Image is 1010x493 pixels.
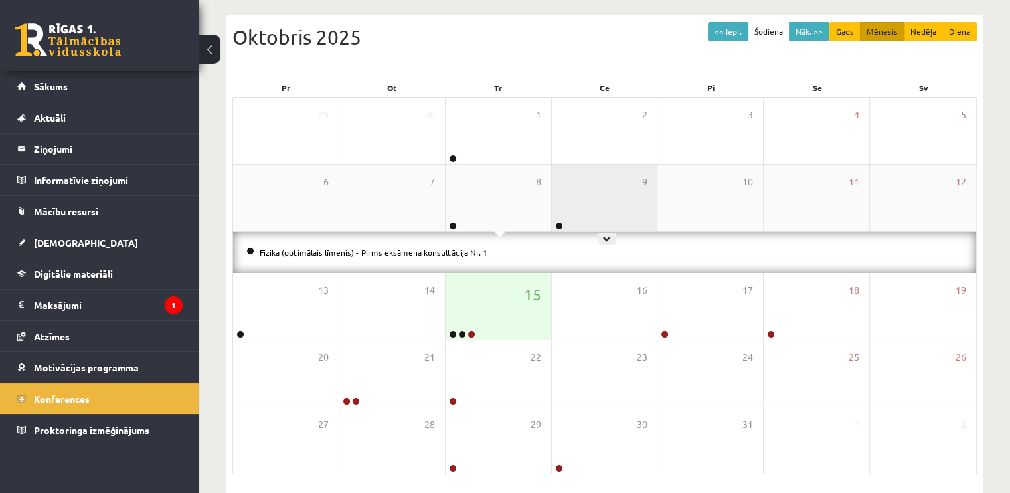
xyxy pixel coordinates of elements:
[956,283,966,298] span: 19
[854,417,859,432] span: 1
[318,350,329,365] span: 20
[961,417,966,432] span: 2
[742,417,753,432] span: 31
[531,350,541,365] span: 22
[536,175,541,189] span: 8
[17,383,183,414] a: Konferences
[742,175,753,189] span: 10
[34,290,183,320] legend: Maksājumi
[232,78,339,97] div: Pr
[17,321,183,351] a: Atzīmes
[829,22,861,41] button: Gads
[636,417,647,432] span: 30
[17,134,183,164] a: Ziņojumi
[641,108,647,122] span: 2
[860,22,904,41] button: Mēnesis
[636,283,647,298] span: 16
[445,78,551,97] div: Tr
[15,23,121,56] a: Rīgas 1. Tālmācības vidusskola
[17,258,183,289] a: Digitālie materiāli
[871,78,977,97] div: Sv
[34,165,183,195] legend: Informatīvie ziņojumi
[34,134,183,164] legend: Ziņojumi
[165,296,183,314] i: 1
[854,108,859,122] span: 4
[742,283,753,298] span: 17
[17,102,183,133] a: Aktuāli
[849,283,859,298] span: 18
[17,165,183,195] a: Informatīvie ziņojumi
[708,22,748,41] button: << Iepr.
[17,415,183,445] a: Proktoringa izmēģinājums
[34,424,149,436] span: Proktoringa izmēģinājums
[849,175,859,189] span: 11
[17,196,183,227] a: Mācību resursi
[536,108,541,122] span: 1
[17,227,183,258] a: [DEMOGRAPHIC_DATA]
[318,108,329,122] span: 29
[339,78,445,97] div: Ot
[961,108,966,122] span: 5
[742,350,753,365] span: 24
[323,175,329,189] span: 6
[424,417,435,432] span: 28
[34,268,113,280] span: Digitālie materiāli
[658,78,764,97] div: Pi
[748,108,753,122] span: 3
[424,108,435,122] span: 30
[34,361,139,373] span: Motivācijas programma
[524,283,541,306] span: 15
[764,78,871,97] div: Se
[551,78,657,97] div: Ce
[636,350,647,365] span: 23
[17,290,183,320] a: Maksājumi1
[34,237,138,248] span: [DEMOGRAPHIC_DATA]
[904,22,943,41] button: Nedēļa
[942,22,977,41] button: Diena
[34,205,98,217] span: Mācību resursi
[34,393,90,405] span: Konferences
[789,22,829,41] button: Nāk. >>
[641,175,647,189] span: 9
[34,112,66,124] span: Aktuāli
[17,71,183,102] a: Sākums
[34,80,68,92] span: Sākums
[748,22,790,41] button: Šodiena
[424,283,435,298] span: 14
[318,283,329,298] span: 13
[956,350,966,365] span: 26
[956,175,966,189] span: 12
[430,175,435,189] span: 7
[34,330,70,342] span: Atzīmes
[849,350,859,365] span: 25
[531,417,541,432] span: 29
[17,352,183,383] a: Motivācijas programma
[232,22,977,52] div: Oktobris 2025
[424,350,435,365] span: 21
[260,247,487,258] a: Fizika (optimālais līmenis) - Pirms eksāmena konsultācija Nr. 1
[318,417,329,432] span: 27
